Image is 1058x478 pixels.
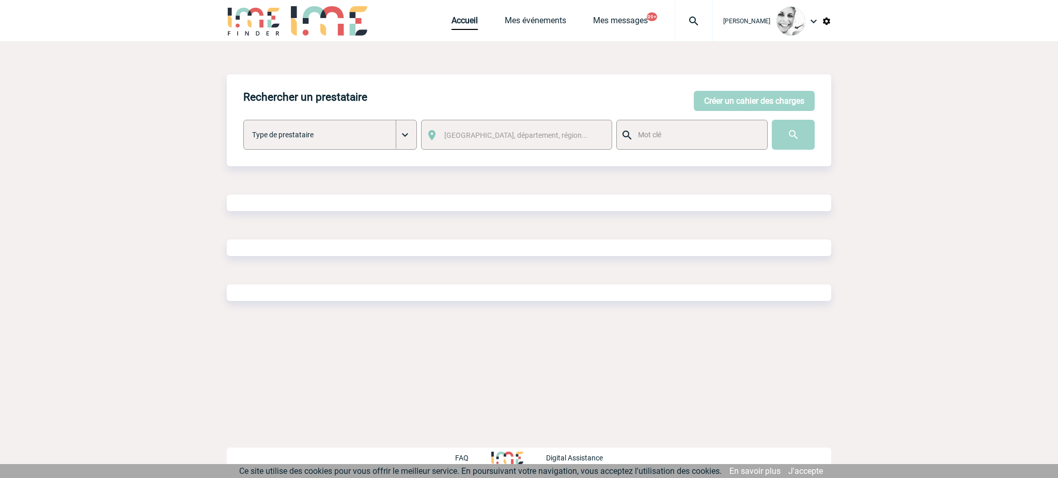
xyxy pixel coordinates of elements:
[505,15,566,30] a: Mes événements
[546,454,603,462] p: Digital Assistance
[243,91,367,103] h4: Rechercher un prestataire
[729,466,781,476] a: En savoir plus
[788,466,823,476] a: J'accepte
[647,12,657,21] button: 99+
[444,131,588,139] span: [GEOGRAPHIC_DATA], département, région...
[227,6,281,36] img: IME-Finder
[491,452,523,464] img: http://www.idealmeetingsevents.fr/
[776,7,805,36] img: 103013-0.jpeg
[772,120,815,150] input: Submit
[452,15,478,30] a: Accueil
[593,15,648,30] a: Mes messages
[239,466,722,476] span: Ce site utilise des cookies pour vous offrir le meilleur service. En poursuivant votre navigation...
[455,452,491,462] a: FAQ
[723,18,770,25] span: [PERSON_NAME]
[635,128,758,141] input: Mot clé
[455,454,469,462] p: FAQ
